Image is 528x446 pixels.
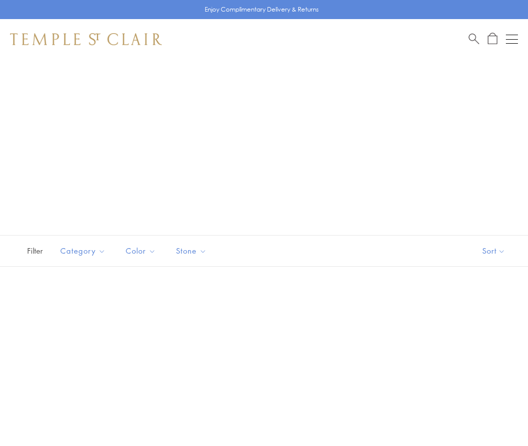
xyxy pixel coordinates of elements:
[488,33,497,45] a: Open Shopping Bag
[53,240,113,262] button: Category
[460,236,528,266] button: Show sort by
[171,245,214,257] span: Stone
[506,33,518,45] button: Open navigation
[168,240,214,262] button: Stone
[55,245,113,257] span: Category
[10,33,162,45] img: Temple St. Clair
[469,33,479,45] a: Search
[118,240,163,262] button: Color
[121,245,163,257] span: Color
[205,5,319,15] p: Enjoy Complimentary Delivery & Returns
